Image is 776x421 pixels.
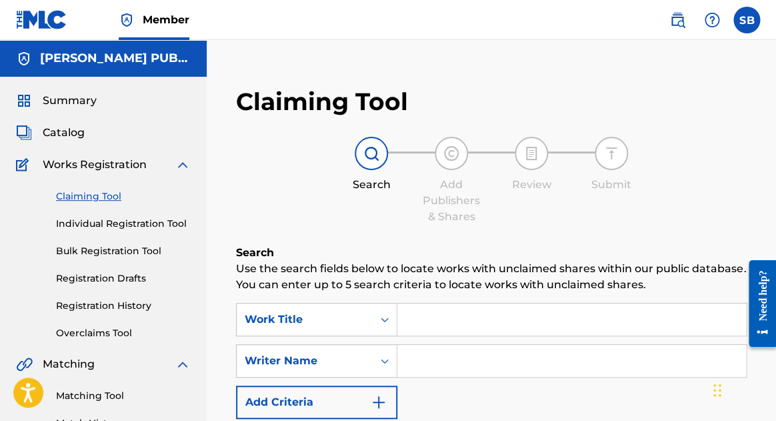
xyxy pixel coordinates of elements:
a: Individual Registration Tool [56,217,191,231]
img: 9d2ae6d4665cec9f34b9.svg [371,394,387,410]
div: User Menu [733,7,760,33]
div: Help [699,7,725,33]
img: step indicator icon for Add Publishers & Shares [443,145,459,161]
a: SummarySummary [16,93,97,109]
a: Registration History [56,299,191,313]
span: Member [143,12,189,27]
p: Use the search fields below to locate works with unclaimed shares within our public database. You... [236,261,747,293]
a: Bulk Registration Tool [56,244,191,258]
h2: Claiming Tool [236,87,408,117]
img: search [669,12,685,28]
img: Works Registration [16,157,33,173]
h6: Search [236,245,747,261]
h5: JOHNNY BOND PUBLICATIONS [40,51,191,66]
a: Overclaims Tool [56,326,191,340]
img: step indicator icon for Review [523,145,539,161]
img: Top Rightsholder [119,12,135,28]
div: Submit [578,177,645,193]
img: help [704,12,720,28]
span: Matching [43,356,95,372]
a: Matching Tool [56,389,191,403]
div: Add Publishers & Shares [418,177,485,225]
span: Summary [43,93,97,109]
div: Drag [713,370,721,410]
img: MLC Logo [16,10,67,29]
iframe: Chat Widget [709,357,776,421]
a: Registration Drafts [56,272,191,286]
div: Work Title [245,312,365,328]
a: CatalogCatalog [16,125,85,141]
div: Review [498,177,565,193]
div: Writer Name [245,353,365,369]
img: step indicator icon for Search [363,145,379,161]
button: Add Criteria [236,386,397,419]
a: Claiming Tool [56,189,191,203]
img: Summary [16,93,32,109]
img: step indicator icon for Submit [603,145,619,161]
span: Works Registration [43,157,147,173]
span: Catalog [43,125,85,141]
img: expand [175,356,191,372]
img: Accounts [16,51,32,67]
img: expand [175,157,191,173]
img: Catalog [16,125,32,141]
div: Search [338,177,405,193]
img: Matching [16,356,33,372]
a: Public Search [664,7,691,33]
iframe: Resource Center [739,248,776,358]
